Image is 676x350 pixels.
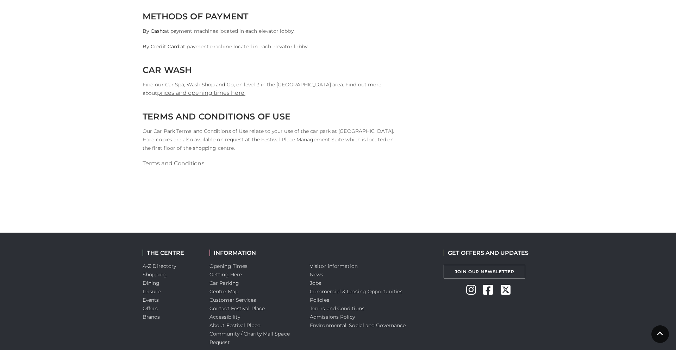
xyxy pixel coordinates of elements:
a: Environmental, Social and Governance [310,322,406,328]
a: News [310,271,323,278]
a: Commercial & Leasing Opportunities [310,288,402,295]
a: Shopping [143,271,167,278]
h2: INFORMATION [209,250,299,256]
h2: TERMS AND CONDITIONS OF USE [143,111,400,122]
p: Our Car Park Terms and Conditions of Use relate to your use of the car park at [GEOGRAPHIC_DATA].... [143,127,400,152]
a: Leisure [143,288,161,295]
strong: By Cash: [143,28,164,34]
a: Events [143,297,159,303]
a: Jobs [310,280,321,286]
h2: THE CENTRE [143,250,199,256]
p: Find our Car Spa, Wash Shop and Go, on level 3 in the [GEOGRAPHIC_DATA] area. Find out more about [143,80,400,97]
h2: GET OFFERS AND UPDATES [444,250,528,256]
a: Opening Times [209,263,248,269]
a: A-Z Directory [143,263,176,269]
a: Policies [310,297,329,303]
a: Admissions Policy [310,314,355,320]
a: Terms and Conditions [310,305,364,312]
h2: CAR WASH [143,65,400,75]
a: Customer Services [209,297,256,303]
a: Accessibility [209,314,240,320]
a: Terms and Conditions [143,160,205,167]
a: Car Parking [209,280,239,286]
a: Dining [143,280,160,286]
p: at payment machines located in each elevator lobby. [143,27,400,35]
a: About Festival Place [209,322,260,328]
a: Centre Map [209,288,238,295]
a: Visitor information [310,263,358,269]
a: Offers [143,305,158,312]
a: Brands [143,314,160,320]
a: Getting Here [209,271,242,278]
a: prices and opening times here. [157,90,245,96]
p: at payment machine located in each elevator lobby. [143,42,400,51]
a: Contact Festival Place [209,305,265,312]
strong: By Credit Card: [143,43,180,50]
a: Join Our Newsletter [444,265,525,278]
a: Community / Charity Mall Space Request [209,331,290,345]
h2: METHODS OF PAYMENT [143,11,400,22]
